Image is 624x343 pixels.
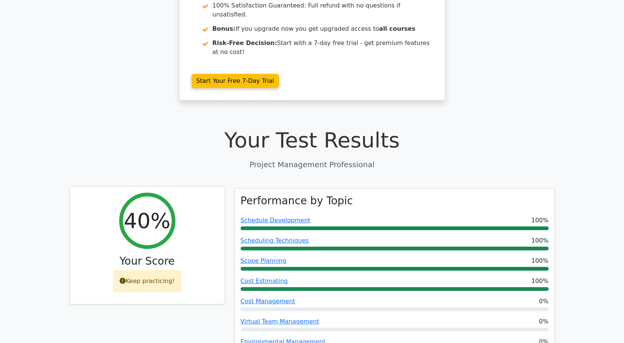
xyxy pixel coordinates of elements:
[241,217,310,224] a: Schedule Development
[539,317,548,326] span: 0%
[241,257,287,264] a: Scope Planning
[241,195,353,207] h3: Performance by Topic
[124,208,170,233] h2: 40%
[241,298,295,305] a: Cost Management
[539,297,548,306] span: 0%
[113,270,181,292] div: Keep practicing!
[76,255,219,268] h3: Your Score
[69,127,555,153] h1: Your Test Results
[531,277,549,286] span: 100%
[241,277,288,285] a: Cost Estimating
[241,318,319,325] a: Virtual Team Management
[531,216,549,225] span: 100%
[69,159,555,170] p: Project Management Professional
[241,237,309,244] a: Scheduling Techniques
[192,74,279,88] a: Start Your Free 7-Day Trial
[531,256,549,265] span: 100%
[531,236,549,245] span: 100%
